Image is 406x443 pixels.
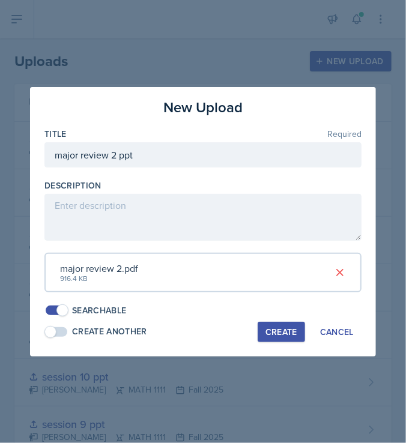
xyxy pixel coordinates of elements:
div: Create Another [72,325,147,338]
label: Title [44,128,67,140]
span: Required [327,130,362,138]
div: major review 2.pdf [60,261,138,276]
div: Cancel [320,327,354,337]
h3: New Upload [163,97,243,118]
div: 916.4 KB [60,273,138,284]
button: Cancel [312,322,362,342]
label: Description [44,179,101,191]
button: Create [258,322,305,342]
div: Create [265,327,297,337]
div: Searchable [72,304,127,317]
input: Enter title [44,142,362,167]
